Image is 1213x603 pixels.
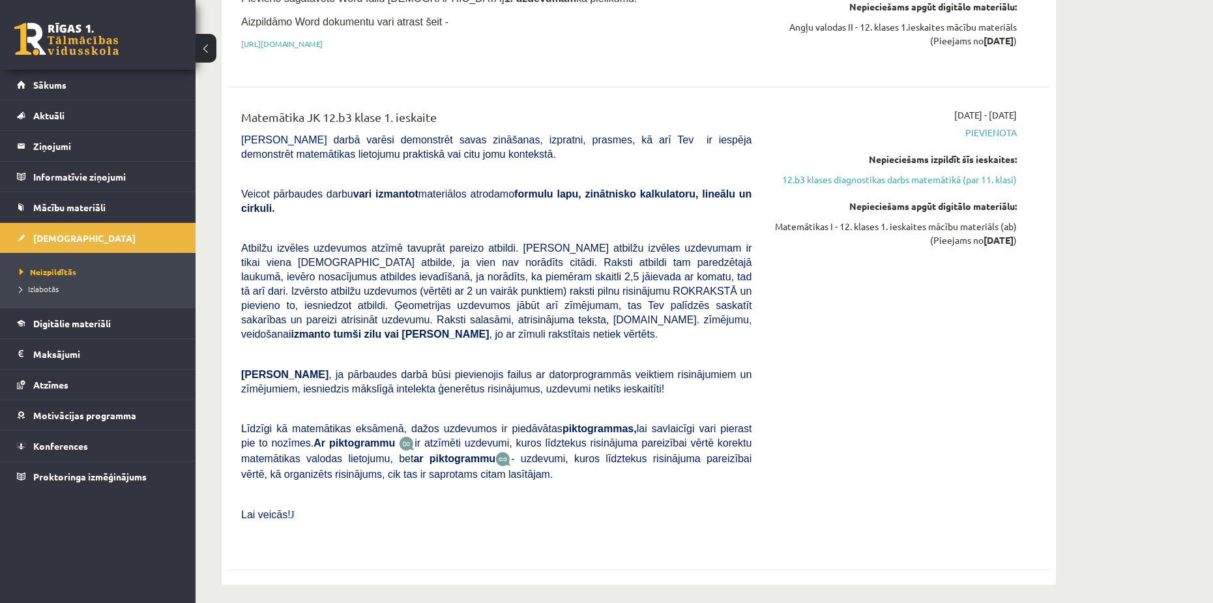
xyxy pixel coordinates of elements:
[399,436,415,451] img: JfuEzvunn4EvwAAAAASUVORK5CYII=
[33,317,111,329] span: Digitālie materiāli
[33,131,179,161] legend: Ziņojumi
[241,108,752,132] div: Matemātika JK 12.b3 klase 1. ieskaite
[984,35,1014,46] strong: [DATE]
[954,108,1017,122] span: [DATE] - [DATE]
[241,188,752,214] b: formulu lapu, zinātnisko kalkulatoru, lineālu un cirkuli.
[14,23,119,55] a: Rīgas 1. Tālmācības vidusskola
[33,409,136,421] span: Motivācijas programma
[20,266,183,278] a: Neizpildītās
[20,283,183,295] a: Izlabotās
[984,234,1014,246] strong: [DATE]
[495,452,511,467] img: wKvN42sLe3LLwAAAABJRU5ErkJggg==
[241,134,752,160] span: [PERSON_NAME] darbā varēsi demonstrēt savas zināšanas, izpratni, prasmes, kā arī Tev ir iespēja d...
[33,110,65,121] span: Aktuāli
[241,437,752,464] span: ir atzīmēti uzdevumi, kuros līdztekus risinājuma pareizībai vērtē korektu matemātikas valodas lie...
[17,70,179,100] a: Sākums
[241,16,448,27] span: Aizpildāmo Word dokumentu vari atrast šeit -
[33,339,179,369] legend: Maksājumi
[17,192,179,222] a: Mācību materiāli
[17,400,179,430] a: Motivācijas programma
[20,284,59,294] span: Izlabotās
[291,329,330,340] b: izmanto
[241,188,752,214] span: Veicot pārbaudes darbu materiālos atrodamo
[17,462,179,492] a: Proktoringa izmēģinājums
[20,267,76,277] span: Neizpildītās
[241,369,329,380] span: [PERSON_NAME]
[241,423,752,449] span: Līdzīgi kā matemātikas eksāmenā, dažos uzdevumos ir piedāvātas lai savlaicīgi vari pierast pie to...
[17,100,179,130] a: Aktuāli
[241,243,752,340] span: Atbilžu izvēles uzdevumos atzīmē tavuprāt pareizo atbildi. [PERSON_NAME] atbilžu izvēles uzdevuma...
[771,220,1017,247] div: Matemātikas I - 12. klases 1. ieskaites mācību materiāls (ab) (Pieejams no )
[17,339,179,369] a: Maksājumi
[291,509,295,520] span: J
[33,162,179,192] legend: Informatīvie ziņojumi
[17,223,179,253] a: [DEMOGRAPHIC_DATA]
[333,329,489,340] b: tumši zilu vai [PERSON_NAME]
[771,126,1017,140] span: Pievienota
[241,369,752,394] span: , ja pārbaudes darbā būsi pievienojis failus ar datorprogrammās veiktiem risinājumiem un zīmējumi...
[353,188,418,199] b: vari izmantot
[17,431,179,461] a: Konferences
[771,173,1017,186] a: 12.b3 klases diagnostikas darbs matemātikā (par 11. klasi)
[241,509,291,520] span: Lai veicās!
[33,379,68,390] span: Atzīmes
[17,370,179,400] a: Atzīmes
[771,199,1017,213] div: Nepieciešams apgūt digitālo materiālu:
[33,79,66,91] span: Sākums
[314,437,395,449] b: Ar piktogrammu
[33,232,136,244] span: [DEMOGRAPHIC_DATA]
[563,423,637,434] b: piktogrammas,
[17,131,179,161] a: Ziņojumi
[771,153,1017,166] div: Nepieciešams izpildīt šīs ieskaites:
[241,38,323,49] a: [URL][DOMAIN_NAME]
[413,453,495,464] b: ar piktogrammu
[17,162,179,192] a: Informatīvie ziņojumi
[17,308,179,338] a: Digitālie materiāli
[33,440,88,452] span: Konferences
[33,201,106,213] span: Mācību materiāli
[771,20,1017,48] div: Angļu valodas II - 12. klases 1.ieskaites mācību materiāls (Pieejams no )
[33,471,147,482] span: Proktoringa izmēģinājums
